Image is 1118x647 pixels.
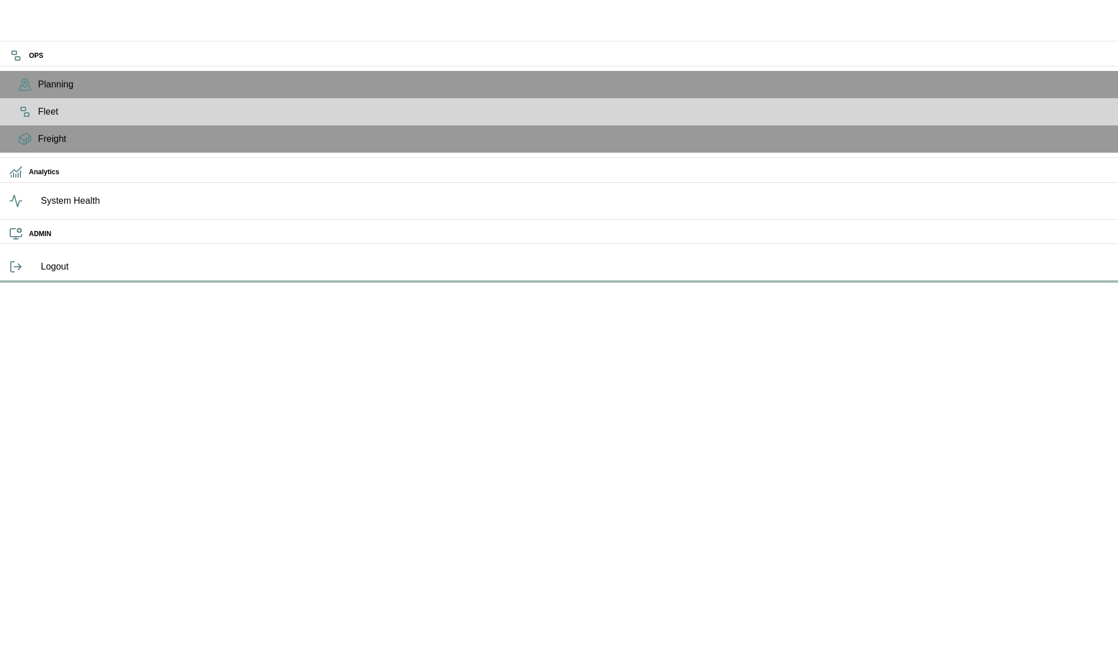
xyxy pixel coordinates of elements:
[29,51,1109,61] h6: OPS
[38,105,1109,119] span: Fleet
[41,260,1109,274] span: Logout
[38,78,1109,91] span: Planning
[29,167,1109,178] h6: Analytics
[38,132,1109,146] span: Freight
[41,194,1109,208] span: System Health
[29,229,1109,240] h6: ADMIN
